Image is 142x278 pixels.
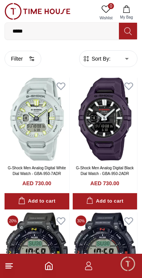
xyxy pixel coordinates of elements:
[5,51,41,67] button: Filter
[117,14,136,20] span: My Bag
[76,166,134,176] a: G-Shock Men Analog Digital Black Dial Watch - GBA-950-2ADR
[86,197,123,206] div: Add to cart
[8,166,66,176] a: G-Shock Men Analog Digital White Dial Watch - GBA-950-7ADR
[115,3,137,22] button: My Bag
[108,3,114,9] span: 0
[97,3,115,22] a: 0Wishlist
[73,78,137,161] img: G-Shock Men Analog Digital Black Dial Watch - GBA-950-2ADR
[83,55,111,62] button: Sort By:
[5,3,70,20] img: ...
[120,256,136,272] div: Chat Widget
[97,15,115,21] span: Wishlist
[73,193,137,209] button: Add to cart
[18,197,55,206] div: Add to cart
[22,180,51,187] h4: AED 730.00
[5,193,69,209] button: Add to cart
[44,261,53,270] a: Home
[90,55,111,62] span: Sort By:
[8,216,18,226] span: 20 %
[5,78,69,161] img: G-Shock Men Analog Digital White Dial Watch - GBA-950-7ADR
[76,216,86,226] span: 30 %
[91,180,119,187] h4: AED 730.00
